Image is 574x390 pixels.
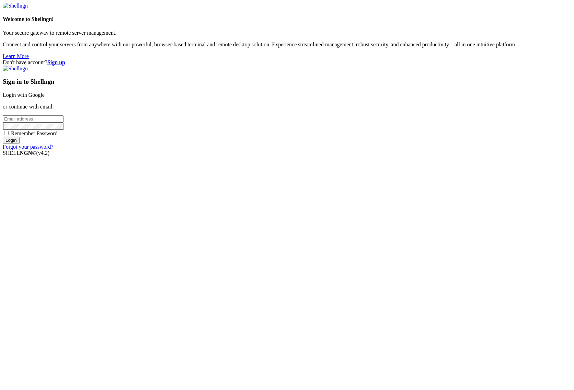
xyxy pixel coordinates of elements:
h3: Sign in to Shellngn [3,78,571,85]
input: Email address [3,115,64,123]
p: Your secure gateway to remote server management. [3,30,571,36]
p: Connect and control your servers from anywhere with our powerful, browser-based terminal and remo... [3,42,571,48]
a: Login with Google [3,92,45,98]
p: or continue with email: [3,104,571,110]
b: NGN [20,150,32,156]
input: Remember Password [4,131,9,135]
div: Don't have account? [3,59,571,66]
a: Sign up [47,59,65,65]
a: Forgot your password? [3,144,53,150]
a: Learn More [3,53,29,59]
h4: Welcome to Shellngn! [3,16,571,22]
span: Remember Password [11,130,58,136]
span: 4.2.0 [36,150,50,156]
span: SHELL © [3,150,49,156]
input: Login [3,137,20,144]
img: Shellngn [3,3,28,9]
img: Shellngn [3,66,28,72]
